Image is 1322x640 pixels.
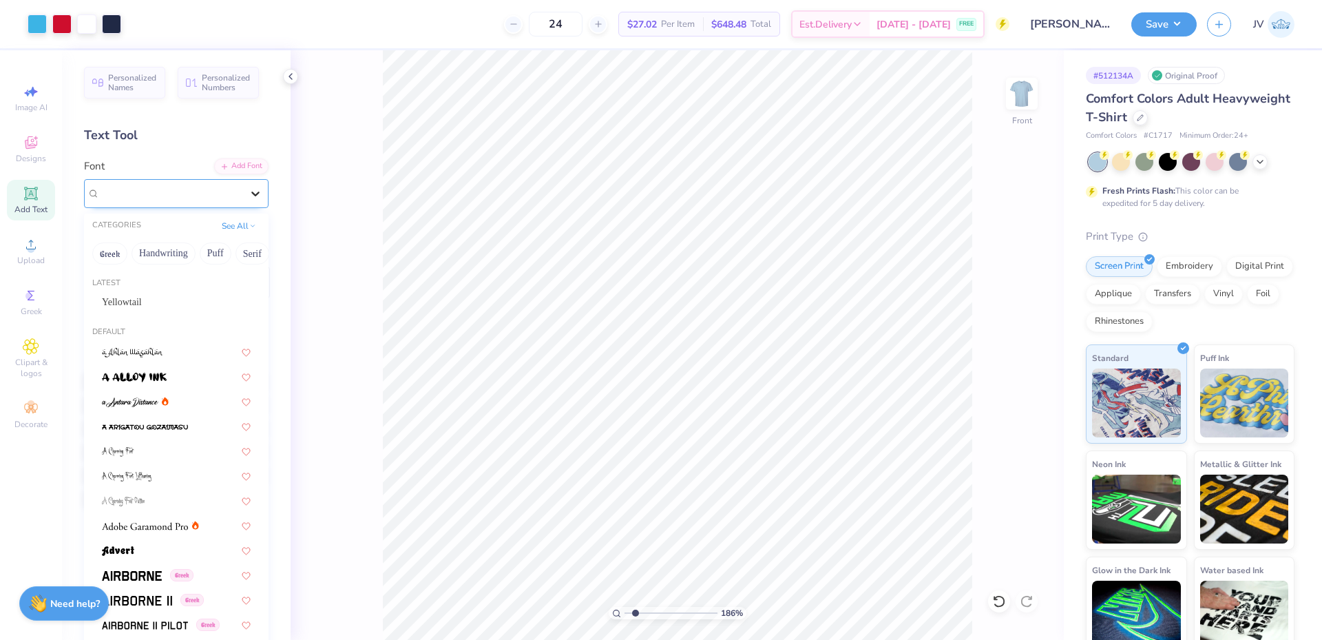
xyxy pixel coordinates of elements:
span: # C1717 [1144,130,1173,142]
div: Digital Print [1226,256,1293,277]
span: Clipart & logos [7,357,55,379]
span: Yellowtail [102,295,142,309]
div: CATEGORIES [92,220,141,231]
a: JV [1253,11,1294,38]
img: a Arigatou Gozaimasu [102,422,188,432]
span: Greek [196,619,220,631]
button: Puff [200,242,231,265]
span: Personalized Names [108,73,157,92]
span: Greek [180,594,204,606]
span: Decorate [14,419,48,430]
img: a Alloy Ink [102,373,167,382]
div: Original Proof [1148,67,1225,84]
div: # 512134A [1086,67,1141,84]
div: Transfers [1145,284,1200,304]
span: Add Text [14,204,48,215]
div: This color can be expedited for 5 day delivery. [1102,185,1272,209]
span: $648.48 [711,17,746,32]
span: Glow in the Dark Ink [1092,563,1171,577]
div: Latest [84,278,269,289]
span: Personalized Numbers [202,73,251,92]
span: FREE [959,19,974,29]
div: Vinyl [1204,284,1243,304]
span: Comfort Colors Adult Heavyweight T-Shirt [1086,90,1290,125]
img: Standard [1092,369,1181,437]
span: Metallic & Glitter Ink [1200,457,1281,471]
span: Per Item [661,17,695,32]
span: Standard [1092,351,1129,365]
img: a Antara Distance [102,398,158,407]
button: Save [1131,12,1197,37]
label: Font [84,158,105,174]
span: Comfort Colors [1086,130,1137,142]
div: Embroidery [1157,256,1222,277]
div: Text Tool [84,126,269,145]
img: Airborne II Pilot [102,621,188,630]
div: Front [1012,114,1032,127]
span: Neon Ink [1092,457,1126,471]
img: Advert [102,546,134,556]
span: Est. Delivery [799,17,852,32]
span: Designs [16,153,46,164]
img: Airborne [102,571,162,581]
img: A Charming Font Outline [102,497,145,506]
div: Default [84,327,269,338]
button: Handwriting [132,242,196,265]
button: See All [218,219,260,233]
div: Applique [1086,284,1141,304]
div: Rhinestones [1086,311,1153,332]
img: a Ahlan Wasahlan [102,348,163,358]
span: JV [1253,17,1264,32]
div: Foil [1247,284,1279,304]
span: Greek [21,306,42,317]
span: [DATE] - [DATE] [877,17,951,32]
img: Jo Vincent [1268,11,1294,38]
span: Greek [170,569,193,581]
span: 186 % [721,607,743,619]
span: Total [751,17,771,32]
img: Metallic & Glitter Ink [1200,475,1289,544]
img: A Charming Font Leftleaning [102,472,151,482]
span: Minimum Order: 24 + [1179,130,1248,142]
span: Upload [17,255,45,266]
button: Serif [235,242,269,265]
strong: Fresh Prints Flash: [1102,185,1175,196]
span: Image AI [15,102,48,113]
div: Screen Print [1086,256,1153,277]
span: Puff Ink [1200,351,1229,365]
span: $27.02 [627,17,657,32]
img: Adobe Garamond Pro [102,522,188,531]
input: Untitled Design [1020,10,1121,38]
img: Front [1008,80,1036,107]
div: Print Type [1086,229,1294,245]
img: Neon Ink [1092,475,1181,544]
strong: Need help? [50,597,100,610]
button: Greek [92,242,127,265]
span: Water based Ink [1200,563,1263,577]
img: Puff Ink [1200,369,1289,437]
input: – – [529,12,583,37]
div: Add Font [214,158,269,174]
img: Airborne II [102,596,172,606]
img: A Charming Font [102,447,134,457]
